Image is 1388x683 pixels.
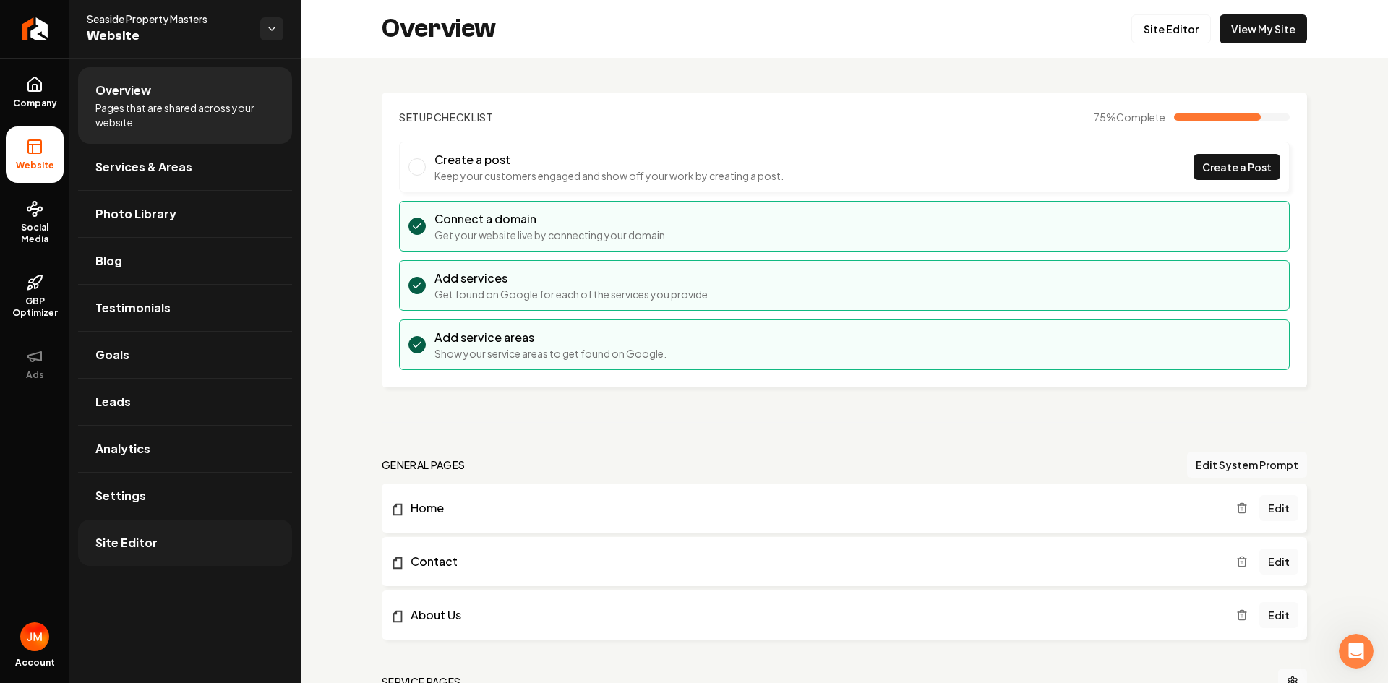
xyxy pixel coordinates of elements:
a: Settings [78,473,292,519]
a: Leads [78,379,292,425]
a: Home [390,499,1236,517]
iframe: Intercom live chat [1339,634,1374,669]
div: From No Online Presence to $30K Projects and 20x More Impressions [30,362,242,392]
span: GBP Optimizer [6,296,64,319]
span: Testimonials [95,299,171,317]
span: Photo Library [95,205,176,223]
a: Edit [1259,549,1298,575]
a: Edit [1259,495,1298,521]
a: View My Site [1220,14,1307,43]
div: Close [249,23,275,49]
img: Johnny Martinez [20,622,49,651]
span: Overview [95,82,151,99]
span: Seaside Property Masters [87,12,249,26]
p: Hi there 👋 [29,103,260,127]
span: Settings [95,487,146,504]
p: Show your service areas to get found on Google. [434,346,667,361]
span: Pages that are shared across your website. [95,100,275,129]
span: Create a Post [1202,160,1272,175]
a: Goals [78,332,292,378]
a: Site Editor [78,520,292,566]
a: Company [6,64,64,121]
span: Blog [95,252,122,270]
span: Social Media [6,222,64,245]
div: • 10h ago [151,219,198,234]
h3: Add service areas [434,329,667,346]
div: Recent messageProfile image for DavidThank you 🙌[PERSON_NAME]•10h ago [14,171,275,246]
span: Leads [95,393,131,411]
button: Ads [6,336,64,392]
a: Social Media [6,189,64,257]
a: Testimonials [78,285,292,331]
span: Website [87,26,249,46]
button: Open user button [20,622,49,651]
a: Photo Library [78,191,292,237]
a: Services & Areas [78,144,292,190]
h2: general pages [382,458,466,472]
button: Help [193,451,289,509]
span: Goals [95,346,129,364]
span: Site Editor [95,534,158,551]
a: Contact [390,553,1236,570]
span: Services & Areas [95,158,192,176]
a: Create a Post [1194,154,1280,180]
div: Recent message [30,183,260,198]
div: Profile image for DavidThank you 🙌[PERSON_NAME]•10h ago [15,192,274,246]
div: Send us a message [30,266,241,281]
span: Home [32,487,64,497]
span: Help [229,487,252,497]
span: Search for help [30,314,117,330]
img: Rebolt Logo [22,17,48,40]
span: Complete [1116,111,1165,124]
span: Analytics [95,440,150,458]
a: Blog [78,238,292,284]
h2: Overview [382,14,496,43]
p: Keep your customers engaged and show off your work by creating a post. [434,168,784,183]
button: Edit System Prompt [1187,452,1307,478]
span: Website [10,160,60,171]
img: Profile image for David [197,23,226,52]
span: Company [7,98,63,109]
span: Setup [399,111,434,124]
span: Account [15,657,55,669]
button: Search for help [21,307,268,336]
h3: Add services [434,270,711,287]
p: How can we help? [29,127,260,152]
a: From No Online Presence to $30K Projects and 20x More Impressions [21,356,268,398]
button: Messages [96,451,192,509]
span: Ads [20,369,50,381]
p: Get your website live by connecting your domain. [434,228,668,242]
p: Get found on Google for each of the services you provide. [434,287,711,301]
span: Thank you 🙌 [64,205,133,217]
h3: Connect a domain [434,210,668,228]
div: [PERSON_NAME] [64,219,148,234]
img: Profile image for David [30,205,59,233]
a: Analytics [78,426,292,472]
h3: Create a post [434,151,784,168]
a: About Us [390,606,1236,624]
img: logo [29,27,54,51]
a: Site Editor [1131,14,1211,43]
div: Send us a message [14,254,275,293]
span: Messages [120,487,170,497]
a: Edit [1259,602,1298,628]
a: GBP Optimizer [6,262,64,330]
h2: Checklist [399,110,494,124]
span: 75 % [1094,110,1165,124]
